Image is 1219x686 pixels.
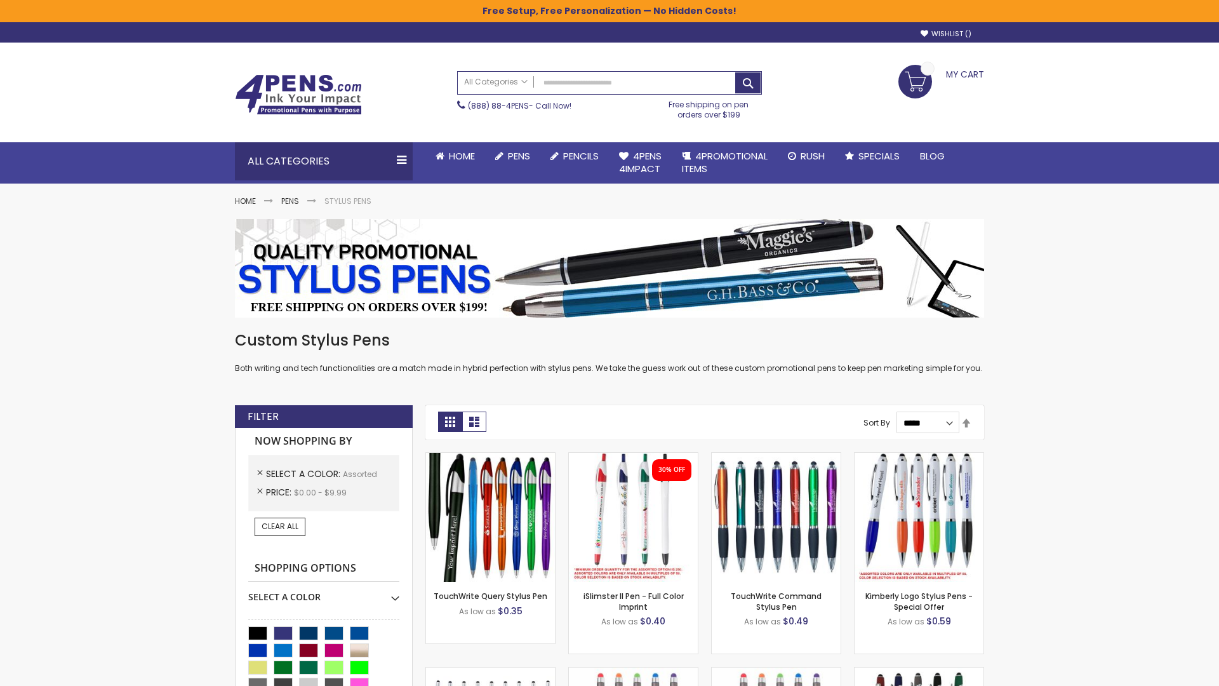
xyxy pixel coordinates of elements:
[855,453,983,582] img: Kimberly Logo Stylus Pens-Assorted
[449,149,475,163] span: Home
[324,196,371,206] strong: Stylus Pens
[235,142,413,180] div: All Categories
[468,100,529,111] a: (888) 88-4PENS
[731,591,822,612] a: TouchWrite Command Stylus Pen
[658,466,685,474] div: 30% OFF
[744,616,781,627] span: As low as
[235,330,984,374] div: Both writing and tech functionalities are a match made in hybrid perfection with stylus pens. We ...
[640,615,665,628] span: $0.40
[835,142,910,170] a: Specials
[508,149,530,163] span: Pens
[485,142,540,170] a: Pens
[569,452,698,463] a: iSlimster II - Full Color-Assorted
[426,667,555,678] a: Stiletto Advertising Stylus Pens-Assorted
[858,149,900,163] span: Specials
[248,428,399,455] strong: Now Shopping by
[468,100,571,111] span: - Call Now!
[343,469,377,480] span: Assorted
[569,667,698,678] a: Islander Softy Gel Pen with Stylus-Assorted
[888,616,924,627] span: As low as
[438,412,462,432] strong: Grid
[248,582,399,603] div: Select A Color
[863,417,890,428] label: Sort By
[540,142,609,170] a: Pencils
[262,521,298,532] span: Clear All
[294,487,347,498] span: $0.00 - $9.99
[619,149,662,175] span: 4Pens 4impact
[855,667,983,678] a: Custom Soft Touch® Metal Pens with Stylus-Assorted
[464,77,528,87] span: All Categories
[656,95,763,120] div: Free shipping on pen orders over $199
[926,615,951,628] span: $0.59
[235,74,362,115] img: 4Pens Custom Pens and Promotional Products
[783,615,808,628] span: $0.49
[569,453,698,582] img: iSlimster II - Full Color-Assorted
[778,142,835,170] a: Rush
[248,555,399,582] strong: Shopping Options
[682,149,768,175] span: 4PROMOTIONAL ITEMS
[266,467,343,480] span: Select A Color
[921,29,971,39] a: Wishlist
[583,591,684,612] a: iSlimster II Pen - Full Color Imprint
[712,453,841,582] img: TouchWrite Command Stylus Pen-Assorted
[563,149,599,163] span: Pencils
[235,196,256,206] a: Home
[498,605,523,617] span: $0.35
[434,591,547,602] a: TouchWrite Query Stylus Pen
[459,606,496,617] span: As low as
[235,219,984,318] img: Stylus Pens
[865,591,973,612] a: Kimberly Logo Stylus Pens - Special Offer
[801,149,825,163] span: Rush
[458,72,534,93] a: All Categories
[248,410,279,424] strong: Filter
[281,196,299,206] a: Pens
[601,616,638,627] span: As low as
[426,453,555,582] img: TouchWrite Query Stylus Pen-Assorted
[672,142,778,184] a: 4PROMOTIONALITEMS
[426,452,555,463] a: TouchWrite Query Stylus Pen-Assorted
[920,149,945,163] span: Blog
[425,142,485,170] a: Home
[609,142,672,184] a: 4Pens4impact
[255,518,305,535] a: Clear All
[910,142,955,170] a: Blog
[712,667,841,678] a: Islander Softy Gel with Stylus - ColorJet Imprint-Assorted
[855,452,983,463] a: Kimberly Logo Stylus Pens-Assorted
[266,486,294,499] span: Price
[712,452,841,463] a: TouchWrite Command Stylus Pen-Assorted
[235,330,984,351] h1: Custom Stylus Pens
